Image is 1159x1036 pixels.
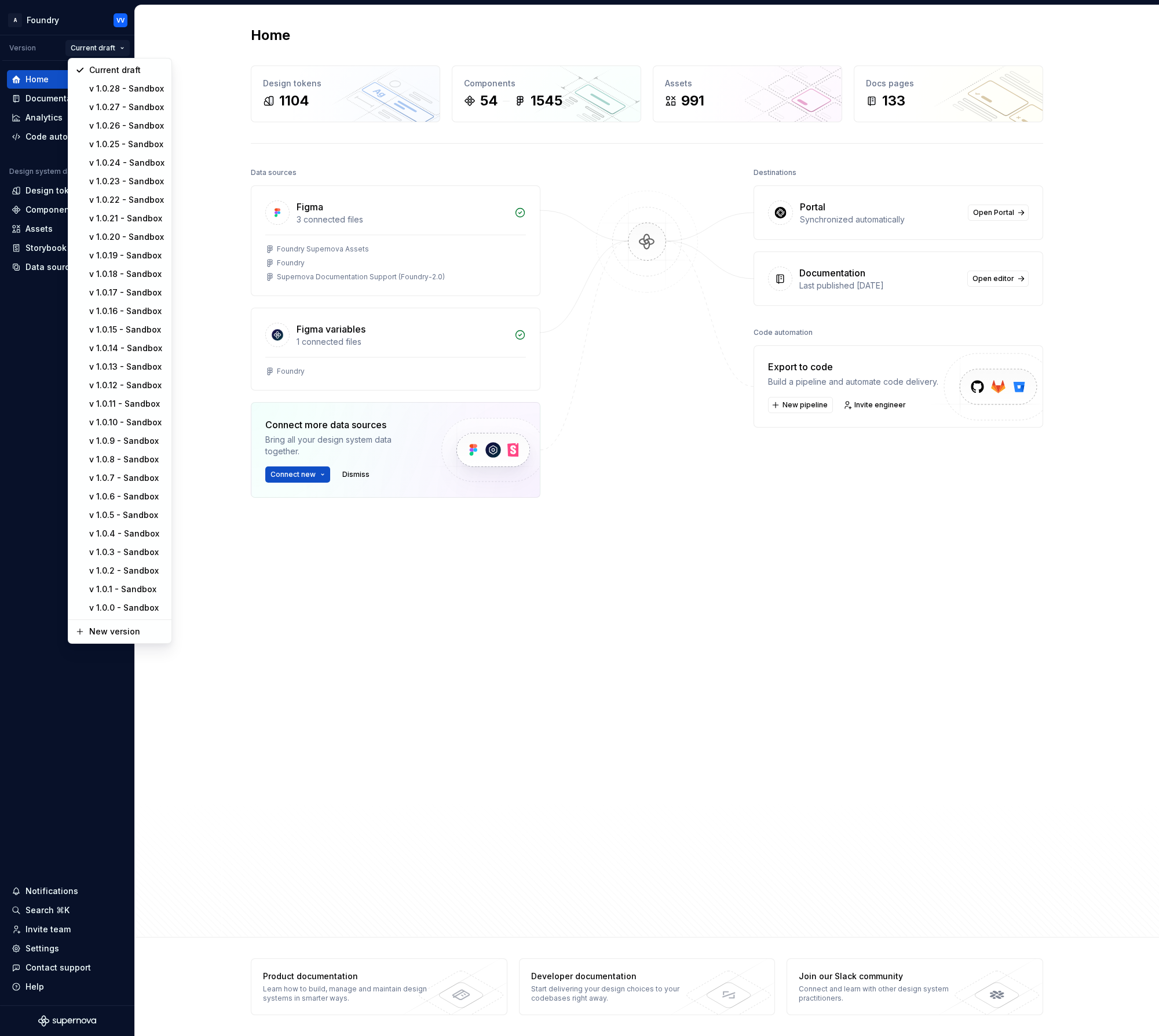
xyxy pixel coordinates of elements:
div: v 1.0.3 - Sandbox [89,546,164,558]
div: v 1.0.24 - Sandbox [89,157,164,169]
div: v 1.0.20 - Sandbox [89,231,164,243]
div: v 1.0.22 - Sandbox [89,194,164,206]
div: v 1.0.10 - Sandbox [89,417,164,428]
div: v 1.0.13 - Sandbox [89,361,164,373]
div: Current draft [89,64,164,76]
div: v 1.0.6 - Sandbox [89,491,164,502]
div: v 1.0.4 - Sandbox [89,528,164,539]
div: v 1.0.28 - Sandbox [89,83,164,94]
div: v 1.0.1 - Sandbox [89,583,164,595]
div: v 1.0.8 - Sandbox [89,454,164,465]
div: v 1.0.15 - Sandbox [89,324,164,335]
div: v 1.0.9 - Sandbox [89,435,164,447]
div: v 1.0.14 - Sandbox [89,342,164,354]
div: v 1.0.27 - Sandbox [89,101,164,113]
div: v 1.0.25 - Sandbox [89,138,164,150]
div: v 1.0.0 - Sandbox [89,602,164,614]
div: v 1.0.12 - Sandbox [89,380,164,391]
div: v 1.0.11 - Sandbox [89,398,164,410]
div: v 1.0.21 - Sandbox [89,213,164,224]
div: v 1.0.17 - Sandbox [89,287,164,298]
div: New version [89,626,164,637]
div: v 1.0.19 - Sandbox [89,250,164,261]
div: v 1.0.2 - Sandbox [89,565,164,577]
div: v 1.0.18 - Sandbox [89,268,164,280]
div: v 1.0.26 - Sandbox [89,120,164,132]
div: v 1.0.23 - Sandbox [89,176,164,187]
div: v 1.0.5 - Sandbox [89,509,164,521]
div: v 1.0.7 - Sandbox [89,472,164,484]
div: v 1.0.16 - Sandbox [89,305,164,317]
